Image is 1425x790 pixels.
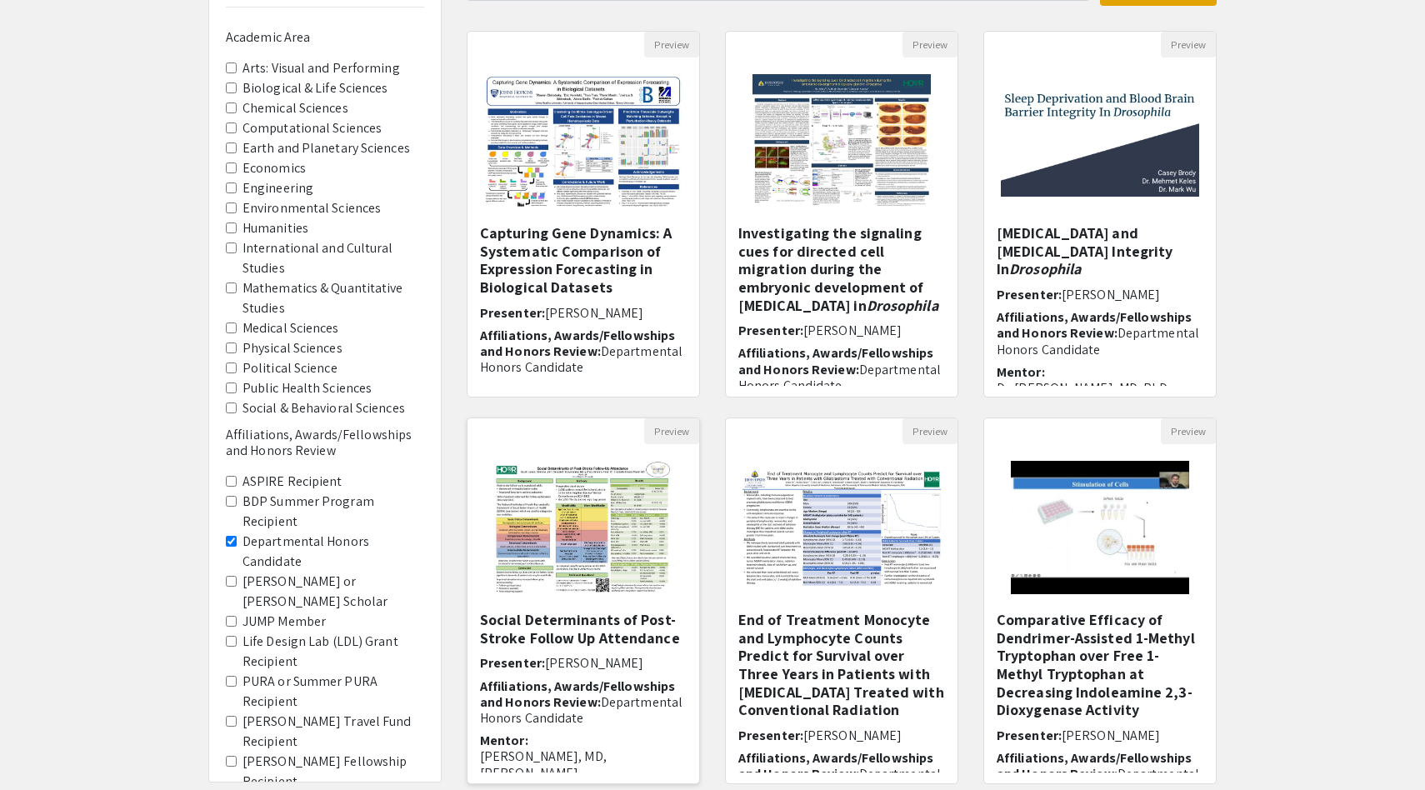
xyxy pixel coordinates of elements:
[480,327,675,360] span: Affiliations, Awards/Fellowships and Honors Review:
[467,31,700,397] div: Open Presentation <p class="ql-align-center"><span style="background-color: transparent; color: r...
[997,727,1203,743] h6: Presenter:
[1062,286,1160,303] span: [PERSON_NAME]
[242,118,382,138] label: Computational Sciences
[997,749,1192,782] span: Affiliations, Awards/Fellowships and Honors Review:
[725,417,958,784] div: Open Presentation <p>End of Treatment Monocyte and Lymphocyte Counts Predict for Survival over Th...
[242,158,306,178] label: Economics
[644,32,699,57] button: Preview
[997,308,1192,342] span: Affiliations, Awards/Fellowships and Honors Review:
[902,32,957,57] button: Preview
[644,418,699,444] button: Preview
[242,98,348,118] label: Chemical Sciences
[242,338,342,358] label: Physical Sciences
[242,58,400,78] label: Arts: Visual and Performing
[242,278,424,318] label: Mathematics & Quantitative Studies
[738,361,941,394] span: Departmental Honors Candidate
[242,218,308,238] label: Humanities
[1161,32,1216,57] button: Preview
[725,31,958,397] div: Open Presentation <p>Investigating the signaling cues for directed cell migration during the embr...
[902,418,957,444] button: Preview
[242,378,372,398] label: Public Health Sciences
[984,68,1216,213] img: <p><span style="color: rgb(0, 47, 74);">Sleep Deprivation and Blood Brain Barrier Integrity In </...
[12,715,71,777] iframe: Chat
[480,693,682,727] span: Departmental Honors Candidate
[480,224,687,296] h5: Capturing Gene Dynamics: A Systematic Comparison of Expression Forecasting in Biological Datasets
[226,29,424,45] h6: Academic Area
[242,198,381,218] label: Environmental Sciences
[480,305,687,321] h6: Presenter:
[242,672,424,712] label: PURA or Summer PURA Recipient
[726,453,957,602] img: <p>End of Treatment Monocyte and Lymphocyte Counts Predict for Survival over Three Years in Patie...
[467,417,700,784] div: Open Presentation <p>Social Determinants of Post-Stroke Follow Up Attendance</p>
[983,31,1217,397] div: Open Presentation <p><span style="color: rgb(0, 47, 74);">Sleep Deprivation and Blood Brain Barri...
[242,632,424,672] label: Life Design Lab (LDL) Grant Recipient
[1009,259,1081,278] em: Drosophila
[997,324,1199,357] span: Departmental Honors Candidate
[994,444,1205,611] img: <p>Comparative Efficacy of Dendrimer-Assisted 1-Methyl Tryptophan over Free 1-Methyl Tryptophan a...
[738,749,933,782] span: Affiliations, Awards/Fellowships and Honors Review:
[480,342,682,376] span: Departmental Honors Candidate
[480,655,687,671] h6: Presenter:
[242,318,339,338] label: Medical Sciences
[545,654,643,672] span: [PERSON_NAME]
[242,138,410,158] label: Earth and Planetary Sciences
[242,78,388,98] label: Biological & Life Sciences
[997,380,1203,412] p: Dr. [PERSON_NAME], MD, PhD, [PERSON_NAME], PhD
[997,287,1203,302] h6: Presenter:
[480,748,687,780] p: [PERSON_NAME], MD, [PERSON_NAME]
[738,611,945,719] h5: End of Treatment Monocyte and Lymphocyte Counts Predict for Survival over Three Years in Patients...
[242,572,424,612] label: [PERSON_NAME] or [PERSON_NAME] Scholar
[480,677,675,711] span: Affiliations, Awards/Fellowships and Honors Review:
[242,712,424,752] label: [PERSON_NAME] Travel Fund Recipient
[242,178,313,198] label: Engineering
[997,611,1203,719] h5: Comparative Efficacy of Dendrimer-Assisted 1-Methyl Tryptophan over Free 1-Methyl Tryptophan at D...
[226,427,424,458] h6: Affiliations, Awards/Fellowships and Honors Review
[480,381,528,398] span: Mentor:
[1161,418,1216,444] button: Preview
[736,57,947,224] img: <p>Investigating the signaling cues for directed cell migration during the embryonic development ...
[803,322,902,339] span: [PERSON_NAME]
[1062,727,1160,744] span: [PERSON_NAME]
[738,727,945,743] h6: Presenter:
[242,612,326,632] label: JUMP Member
[242,532,424,572] label: Departmental Honors Candidate
[242,492,424,532] label: BDP Summer Program Recipient
[997,224,1203,278] h5: [MEDICAL_DATA] and [MEDICAL_DATA] Integrity In
[983,417,1217,784] div: Open Presentation <p>Comparative Efficacy of Dendrimer-Assisted 1-Methyl Tryptophan over Free 1-M...
[477,444,688,611] img: <p>Social Determinants of Post-Stroke Follow Up Attendance</p>
[545,304,643,322] span: [PERSON_NAME]
[867,296,938,315] em: Drosophila
[480,732,528,749] span: Mentor:
[242,398,405,418] label: Social & Behavioral Sciences
[467,58,699,224] img: <p class="ql-align-center"><span style="background-color: transparent; color: rgb(0, 0, 0);">Capt...
[480,611,687,647] h5: Social Determinants of Post-Stroke Follow Up Attendance
[242,358,337,378] label: Political Science
[242,472,342,492] label: ASPIRE Recipient
[997,363,1045,381] span: Mentor:
[242,238,424,278] label: International and Cultural Studies
[738,224,945,314] h5: Investigating the signaling cues for directed cell migration during the embryonic development of ...
[738,322,945,338] h6: Presenter:
[738,344,933,377] span: Affiliations, Awards/Fellowships and Honors Review:
[803,727,902,744] span: [PERSON_NAME]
